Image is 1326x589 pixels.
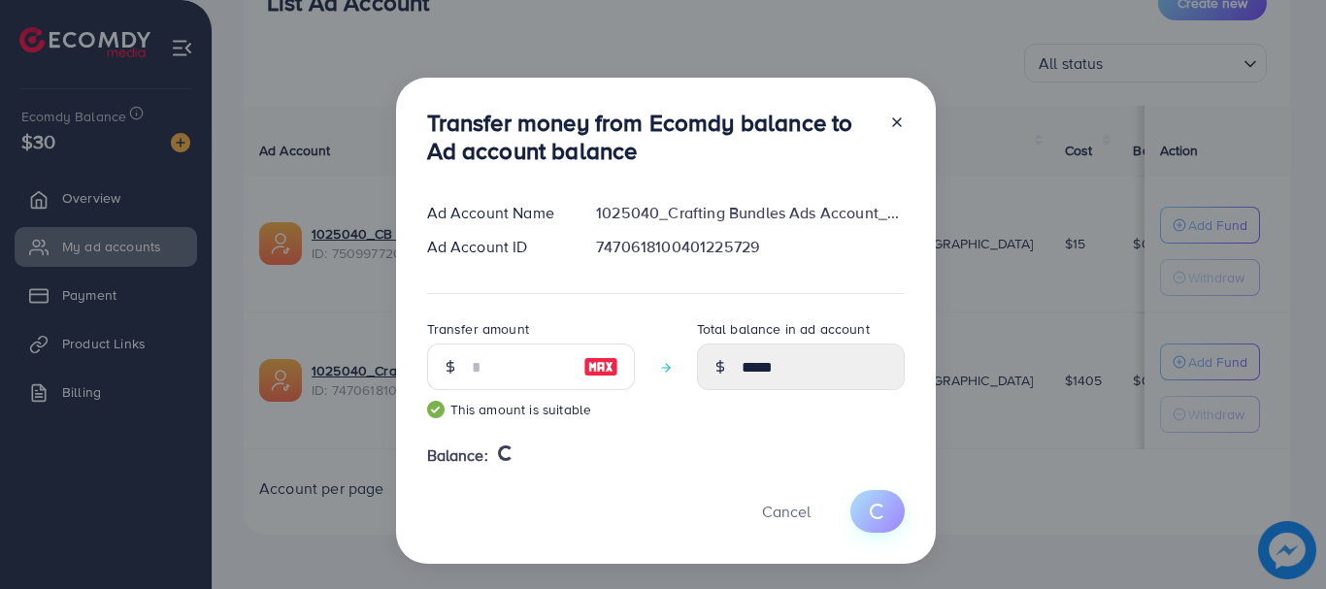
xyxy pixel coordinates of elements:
label: Total balance in ad account [697,319,870,339]
small: This amount is suitable [427,400,635,419]
img: image [583,355,618,378]
div: Ad Account Name [412,202,581,224]
label: Transfer amount [427,319,529,339]
div: 7470618100401225729 [580,236,919,258]
button: Cancel [738,490,835,532]
h3: Transfer money from Ecomdy balance to Ad account balance [427,109,874,165]
div: 1025040_Crafting Bundles Ads Account_1739388829774 [580,202,919,224]
img: guide [427,401,445,418]
span: Cancel [762,501,811,522]
span: Balance: [427,444,488,467]
div: Ad Account ID [412,236,581,258]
